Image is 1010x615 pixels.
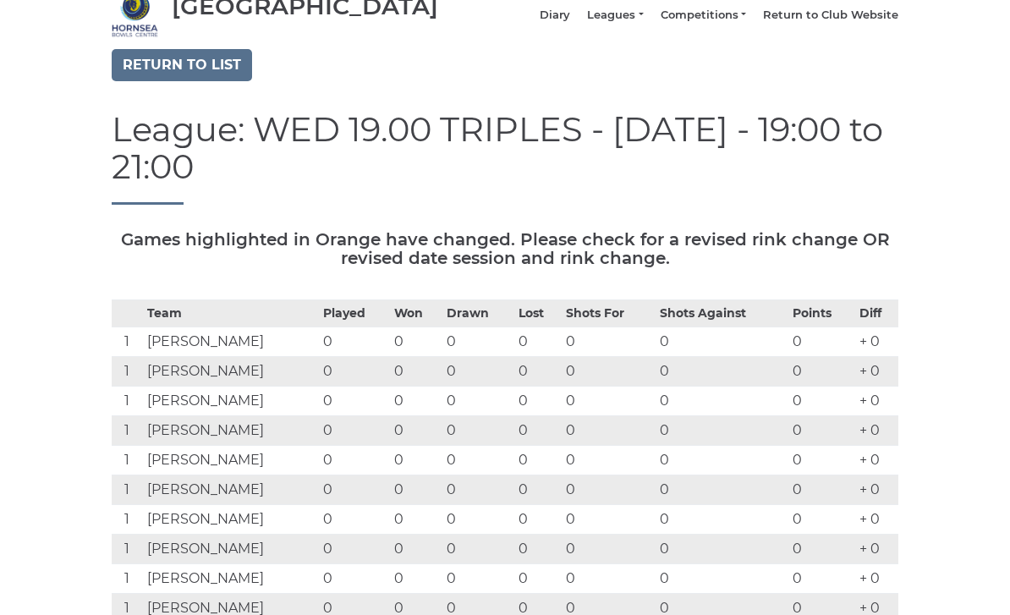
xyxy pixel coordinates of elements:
a: Leagues [587,8,643,23]
td: 0 [788,564,855,594]
td: + 0 [855,564,898,594]
td: 0 [656,416,789,446]
td: 0 [514,475,562,505]
td: 0 [514,357,562,387]
td: 0 [656,357,789,387]
td: 0 [319,416,390,446]
td: 1 [112,446,143,475]
td: 0 [788,505,855,535]
td: 0 [656,446,789,475]
th: Diff [855,300,898,327]
td: [PERSON_NAME] [143,387,319,416]
td: [PERSON_NAME] [143,475,319,505]
td: 0 [514,446,562,475]
td: 0 [788,387,855,416]
td: [PERSON_NAME] [143,505,319,535]
td: 0 [442,416,513,446]
td: 0 [514,535,562,564]
td: 1 [112,327,143,357]
td: 0 [442,535,513,564]
th: Lost [514,300,562,327]
td: 1 [112,387,143,416]
td: 0 [319,446,390,475]
td: 0 [514,327,562,357]
a: Competitions [661,8,746,23]
td: 0 [562,446,656,475]
th: Drawn [442,300,513,327]
td: 0 [390,446,442,475]
td: [PERSON_NAME] [143,357,319,387]
td: 0 [656,475,789,505]
td: 0 [390,535,442,564]
td: 1 [112,475,143,505]
td: 0 [442,327,513,357]
td: 0 [788,475,855,505]
td: 0 [442,564,513,594]
td: 0 [390,475,442,505]
td: 0 [562,535,656,564]
th: Team [143,300,319,327]
td: 1 [112,505,143,535]
td: 0 [442,505,513,535]
td: 0 [788,446,855,475]
td: 0 [319,387,390,416]
th: Shots For [562,300,656,327]
td: [PERSON_NAME] [143,446,319,475]
td: 0 [656,387,789,416]
td: + 0 [855,535,898,564]
a: Return to list [112,49,252,81]
td: 0 [442,446,513,475]
td: 0 [562,416,656,446]
td: 0 [562,387,656,416]
td: + 0 [855,475,898,505]
td: 0 [788,416,855,446]
td: 0 [788,535,855,564]
td: 0 [390,357,442,387]
td: + 0 [855,327,898,357]
td: [PERSON_NAME] [143,416,319,446]
h1: League: WED 19.00 TRIPLES - [DATE] - 19:00 to 21:00 [112,111,898,205]
td: 0 [514,564,562,594]
td: 1 [112,564,143,594]
a: Diary [540,8,570,23]
td: + 0 [855,446,898,475]
td: 0 [390,505,442,535]
td: 0 [562,327,656,357]
td: 0 [788,357,855,387]
td: 0 [514,387,562,416]
td: + 0 [855,387,898,416]
td: 0 [562,475,656,505]
td: [PERSON_NAME] [143,327,319,357]
td: 0 [656,535,789,564]
td: 1 [112,357,143,387]
td: 0 [319,505,390,535]
td: 0 [390,327,442,357]
td: 1 [112,535,143,564]
h5: Games highlighted in Orange have changed. Please check for a revised rink change OR revised date ... [112,230,898,267]
td: 0 [390,416,442,446]
th: Points [788,300,855,327]
td: 0 [788,327,855,357]
td: 0 [319,327,390,357]
td: 0 [656,327,789,357]
td: 0 [390,564,442,594]
td: + 0 [855,357,898,387]
td: 0 [656,564,789,594]
td: 0 [562,357,656,387]
td: 0 [442,357,513,387]
td: 0 [442,387,513,416]
td: 0 [656,505,789,535]
td: 0 [319,564,390,594]
td: 0 [390,387,442,416]
td: + 0 [855,505,898,535]
th: Played [319,300,390,327]
td: [PERSON_NAME] [143,535,319,564]
td: 0 [319,475,390,505]
td: 0 [442,475,513,505]
td: 0 [514,505,562,535]
td: 0 [514,416,562,446]
th: Won [390,300,442,327]
td: [PERSON_NAME] [143,564,319,594]
td: 0 [319,357,390,387]
th: Shots Against [656,300,789,327]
